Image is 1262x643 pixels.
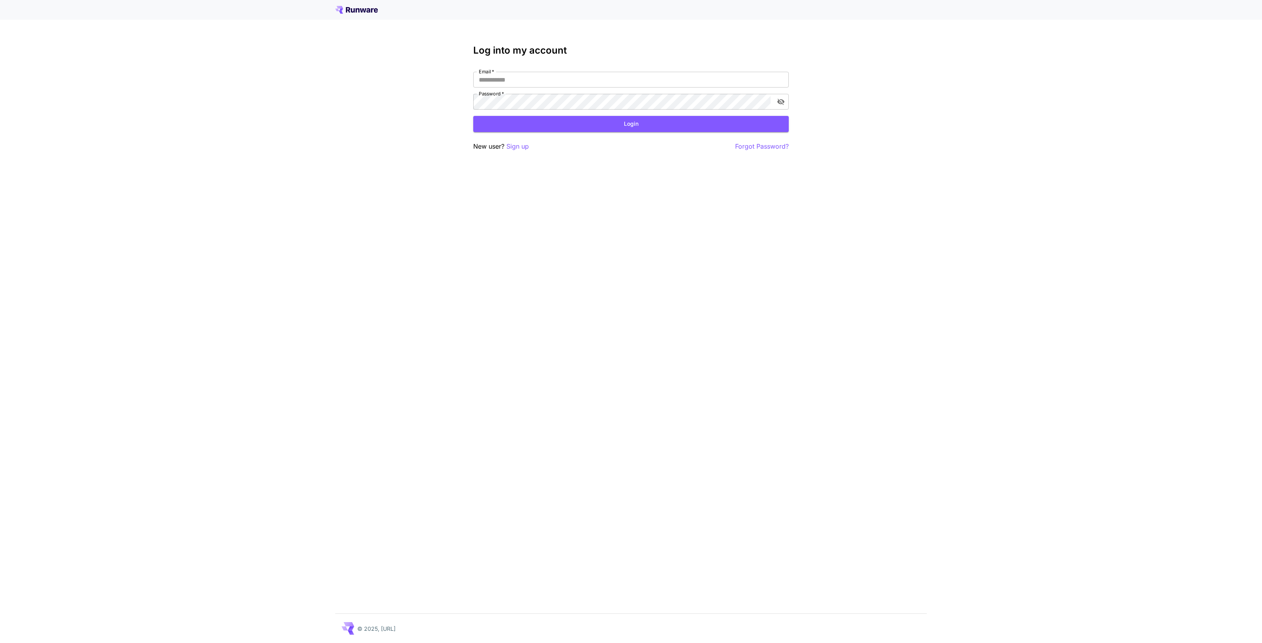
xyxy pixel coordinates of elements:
p: © 2025, [URL] [357,624,396,633]
label: Password [479,90,504,97]
label: Email [479,68,494,75]
button: Login [473,116,789,132]
button: Sign up [506,142,529,151]
h3: Log into my account [473,45,789,56]
button: Forgot Password? [735,142,789,151]
button: toggle password visibility [774,95,788,109]
p: New user? [473,142,529,151]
